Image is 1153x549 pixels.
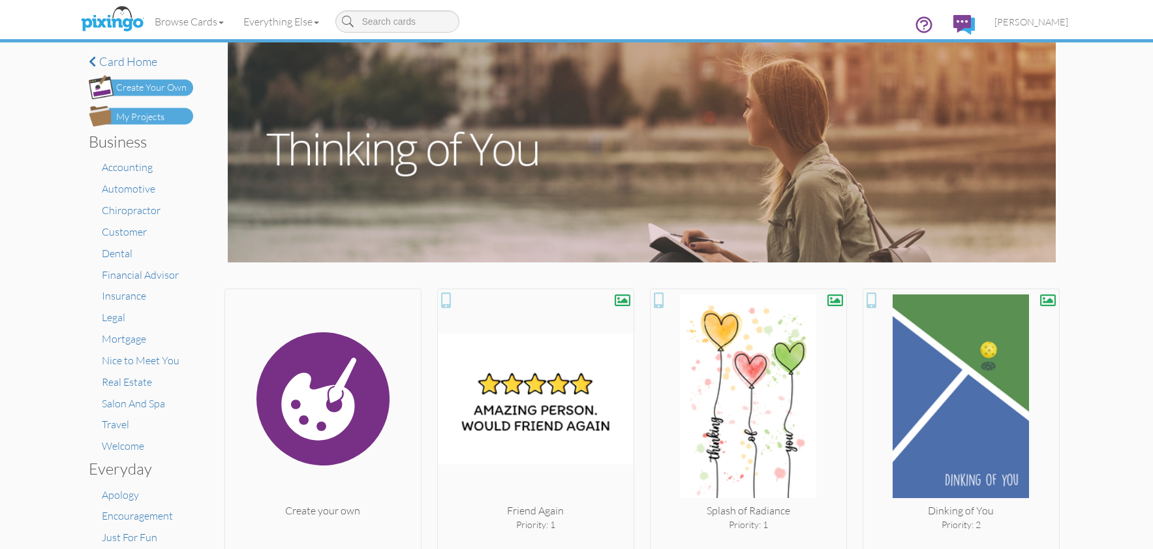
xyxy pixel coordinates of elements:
[102,397,165,410] a: Salon And Spa
[102,375,152,388] a: Real Estate
[102,182,155,195] a: Automotive
[89,75,193,99] img: create-own-button.png
[438,294,634,503] img: 20241114-001517-5c2bbd06cf65-250.jpg
[102,289,146,302] a: Insurance
[89,133,183,150] h3: Business
[102,488,139,501] a: Apology
[89,55,193,69] a: Card home
[102,247,132,260] a: Dental
[89,106,193,127] img: my-projects-button.png
[438,503,634,518] div: Friend Again
[102,225,147,238] a: Customer
[1152,548,1153,549] iframe: Chat
[102,509,173,522] a: Encouragement
[438,518,634,531] div: Priority: 1
[89,460,183,477] h3: Everyday
[102,531,157,544] a: Just For Fun
[335,10,459,33] input: Search cards
[145,5,234,38] a: Browse Cards
[863,294,1059,503] img: 20240321-151950-8b1a58afc7fb-250.jpg
[116,110,164,124] div: My Projects
[78,3,147,36] img: pixingo logo
[102,311,125,324] a: Legal
[228,42,1056,262] img: thinking-of-you.jpg
[953,15,975,35] img: comments.svg
[651,518,846,531] div: Priority: 1
[985,5,1078,39] a: [PERSON_NAME]
[651,503,846,518] div: Splash of Radiance
[225,294,421,503] img: create.svg
[994,16,1068,27] span: [PERSON_NAME]
[234,5,329,38] a: Everything Else
[863,518,1059,531] div: Priority: 2
[102,332,146,345] a: Mortgage
[102,354,179,367] a: Nice to Meet You
[651,294,846,503] img: 20240109-235652-77ce304eec00-250.jpg
[102,439,144,452] a: Welcome
[116,81,187,95] div: Create Your Own
[102,204,161,217] a: Chiropractor
[863,503,1059,518] div: Dinking of You
[102,418,129,431] a: Travel
[102,268,179,281] a: Financial Advisor
[225,503,421,518] div: Create your own
[102,161,153,174] a: Accounting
